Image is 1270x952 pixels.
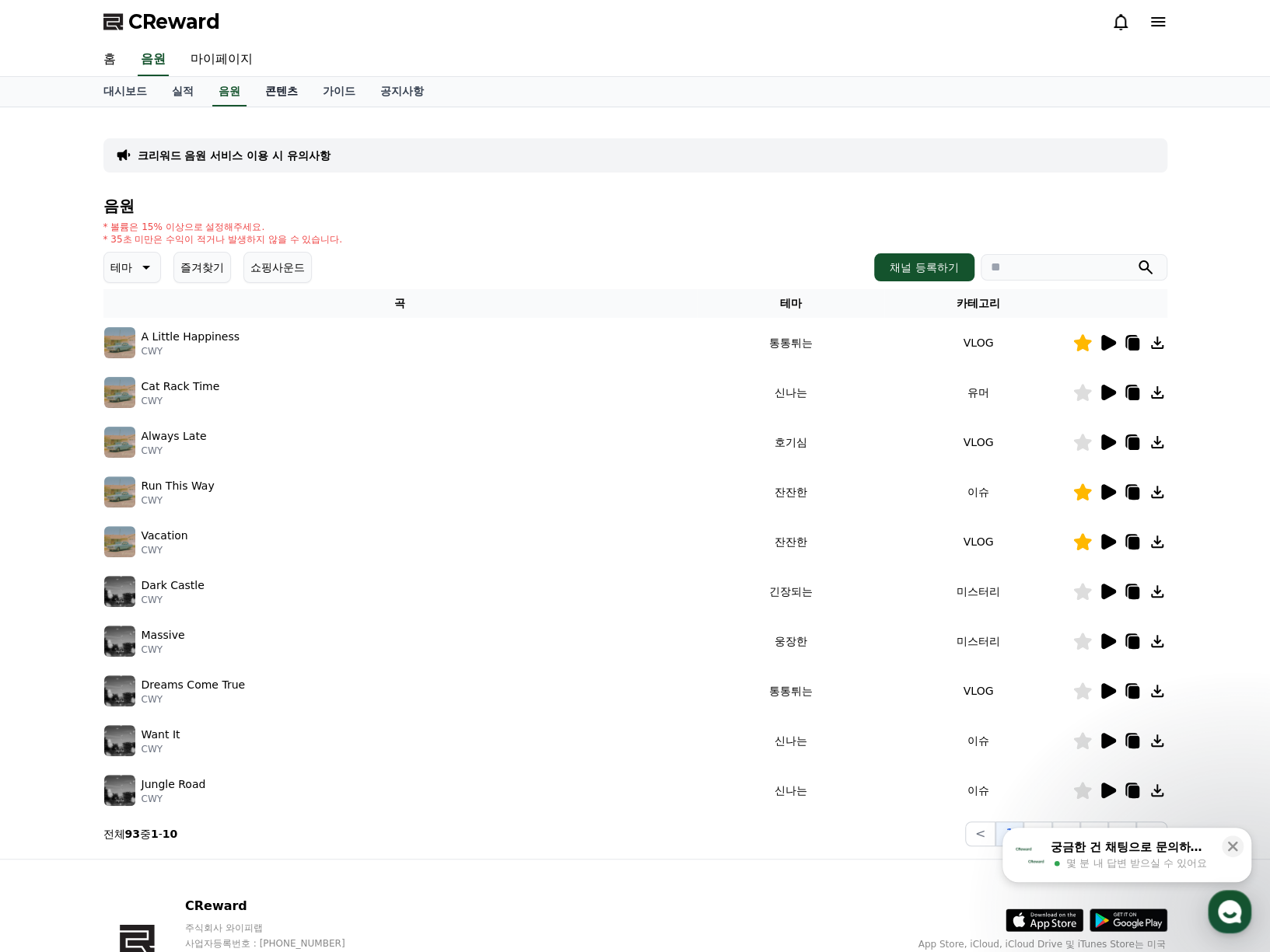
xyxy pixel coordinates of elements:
p: Massive [142,627,185,643]
td: 미스터리 [884,567,1072,616]
p: 사업자등록번호 : [PHONE_NUMBER] [185,937,375,950]
td: VLOG [884,666,1072,716]
p: CWY [142,693,246,706]
img: music [104,675,135,706]
p: CWY [142,345,240,357]
p: Dark Castle [142,577,205,594]
a: 대시보드 [91,77,159,106]
img: music [104,427,135,458]
td: 웅장한 [697,616,884,666]
span: 홈 [49,516,58,528]
a: 실적 [159,77,206,106]
td: 이슈 [884,765,1072,815]
td: 이슈 [884,467,1072,517]
img: music [104,576,135,607]
p: Always Late [142,428,207,445]
p: CReward [185,897,375,915]
button: 채널 등록하기 [874,253,974,281]
a: 홈 [91,44,128,76]
p: A Little Happiness [142,329,240,345]
a: 공지사항 [368,77,436,106]
img: music [104,327,135,358]
td: 잔잔한 [697,467,884,517]
a: 마이페이지 [178,44,265,76]
button: 1 [995,821,1023,846]
img: music [104,775,135,806]
button: > [1136,821,1167,846]
p: 주식회사 와이피랩 [185,922,375,934]
img: music [104,476,135,507]
a: 크리워드 음원 서비스 이용 시 유의사항 [138,148,331,163]
td: 유머 [884,368,1072,417]
td: 통통튀는 [697,666,884,716]
strong: 1 [151,828,159,840]
p: * 볼륨은 15% 이상으로 설정해주세요. [103,221,343,233]
th: 곡 [103,289,698,318]
p: Cat Rack Time [142,378,220,395]
th: 테마 [697,289,884,318]
td: VLOG [884,417,1072,467]
a: 콘텐츠 [253,77,310,106]
img: music [104,377,135,408]
p: 테마 [110,256,132,278]
th: 카테고리 [884,289,1072,318]
strong: 10 [163,828,177,840]
p: Jungle Road [142,776,206,793]
p: Dreams Come True [142,677,246,693]
button: 5 [1108,821,1136,846]
p: CWY [142,793,206,805]
a: 음원 [138,44,169,76]
td: 신나는 [697,716,884,765]
button: < [965,821,995,846]
img: music [104,526,135,557]
p: CWY [142,494,215,507]
p: 전체 중 - [103,826,178,842]
p: CWY [142,743,180,755]
button: 3 [1052,821,1080,846]
a: CReward [103,9,220,34]
button: 2 [1023,821,1051,846]
a: 대화 [103,493,201,532]
td: 미스터리 [884,616,1072,666]
span: CReward [128,9,220,34]
td: 잔잔한 [697,517,884,567]
img: music [104,725,135,756]
button: 4 [1080,821,1108,846]
p: Run This Way [142,478,215,494]
p: CWY [142,445,207,457]
td: 이슈 [884,716,1072,765]
h4: 음원 [103,197,1167,214]
span: 설정 [240,516,259,528]
strong: 93 [125,828,140,840]
td: 긴장되는 [697,567,884,616]
button: 테마 [103,252,161,283]
td: 신나는 [697,765,884,815]
button: 쇼핑사운드 [243,252,312,283]
p: CWY [142,544,188,556]
p: CWY [142,395,220,407]
a: 음원 [212,77,247,106]
p: * 35초 미만은 수익이 적거나 발생하지 않을 수 있습니다. [103,233,343,246]
td: 호기심 [697,417,884,467]
p: Want It [142,727,180,743]
img: music [104,626,135,657]
a: 설정 [201,493,299,532]
a: 가이드 [310,77,368,106]
td: 통통튀는 [697,318,884,368]
p: CWY [142,643,185,656]
p: CWY [142,594,205,606]
button: 즐겨찾기 [173,252,231,283]
td: VLOG [884,517,1072,567]
span: 대화 [142,517,161,529]
td: 신나는 [697,368,884,417]
td: VLOG [884,318,1072,368]
a: 홈 [5,493,103,532]
p: Vacation [142,528,188,544]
